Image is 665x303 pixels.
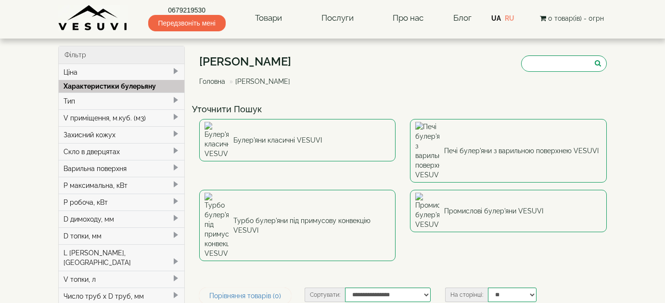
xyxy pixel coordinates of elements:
img: Печі булер'яни з варильною поверхнею VESUVI [415,122,439,180]
div: Скло в дверцятах [59,143,184,160]
img: Булер'яни класичні VESUVI [205,122,229,158]
a: Про нас [383,7,433,29]
h4: Уточнити Пошук [192,105,614,114]
div: Тип [59,92,184,109]
div: Варильна поверхня [59,160,184,177]
div: D топки, мм [59,227,184,244]
img: Промислові булер'яни VESUVI [415,193,439,229]
img: Завод VESUVI [58,5,128,31]
div: V топки, л [59,271,184,288]
div: Ціна [59,64,184,80]
h1: [PERSON_NAME] [199,55,297,68]
button: 0 товар(ів) - 0грн [537,13,607,24]
div: P робоча, кВт [59,194,184,211]
div: L [PERSON_NAME], [GEOGRAPHIC_DATA] [59,244,184,271]
span: Передзвоніть мені [148,15,226,31]
a: 0679219530 [148,5,226,15]
a: RU [505,14,514,22]
a: Печі булер'яни з варильною поверхнею VESUVI Печі булер'яни з варильною поверхнею VESUVI [410,119,607,183]
div: P максимальна, кВт [59,177,184,194]
img: Турбо булер'яни під примусову конвекцію VESUVI [205,193,229,258]
li: [PERSON_NAME] [227,77,290,86]
div: V приміщення, м.куб. (м3) [59,109,184,126]
label: Сортувати: [305,288,345,302]
a: Товари [245,7,292,29]
a: Головна [199,78,225,85]
div: Фільтр [59,46,184,64]
label: На сторінці: [445,288,488,302]
span: 0 товар(ів) - 0грн [548,14,604,22]
a: Послуги [312,7,363,29]
div: D димоходу, мм [59,211,184,227]
a: Турбо булер'яни під примусову конвекцію VESUVI Турбо булер'яни під примусову конвекцію VESUVI [199,190,396,261]
a: Блог [453,13,472,23]
a: Промислові булер'яни VESUVI Промислові булер'яни VESUVI [410,190,607,232]
div: Захисний кожух [59,126,184,143]
div: Характеристики булерьяну [59,80,184,92]
a: UA [491,14,501,22]
a: Булер'яни класичні VESUVI Булер'яни класичні VESUVI [199,119,396,161]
